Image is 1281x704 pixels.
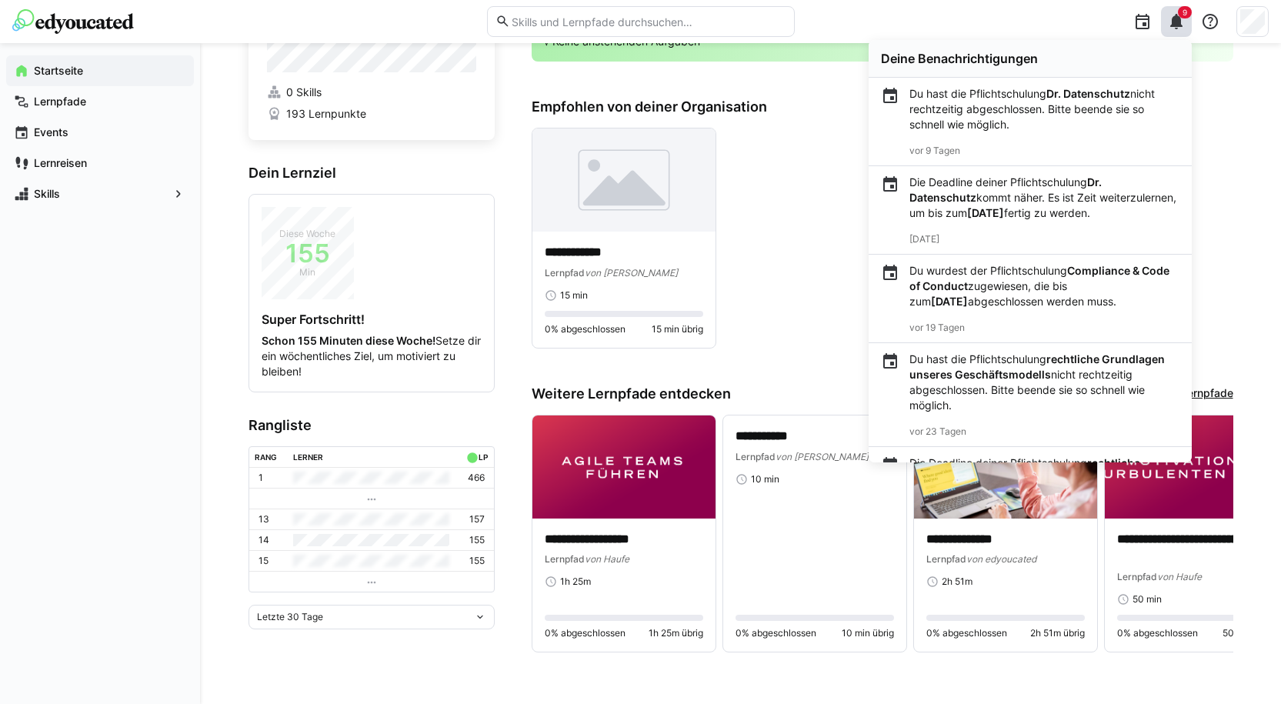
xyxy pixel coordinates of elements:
[1117,627,1198,639] span: 0% abgeschlossen
[259,472,263,484] p: 1
[262,333,482,379] p: Setze dir ein wöchentliches Ziel, um motiviert zu bleiben!
[652,323,703,335] span: 15 min übrig
[259,555,269,567] p: 15
[532,128,716,232] img: image
[286,106,366,122] span: 193 Lernpunkte
[249,417,495,434] h3: Rangliste
[267,85,476,100] a: 0 Skills
[1159,385,1233,402] a: Alle Lernpfade
[1223,627,1276,639] span: 50 min übrig
[532,385,731,402] h3: Weitere Lernpfade entdecken
[293,452,323,462] div: Lerner
[585,553,629,565] span: von Haufe
[1157,571,1202,582] span: von Haufe
[469,555,485,567] p: 155
[909,86,1179,132] p: Du hast die Pflichtschulung nicht rechtzeitig abgeschlossen. Bitte beende sie so schnell wie mögl...
[909,233,939,245] span: [DATE]
[909,352,1179,413] p: Du hast die Pflichtschulung nicht rechtzeitig abgeschlossen. Bitte beende sie so schnell wie mögl...
[545,267,585,279] span: Lernpfad
[1183,8,1187,17] span: 9
[249,165,495,182] h3: Dein Lernziel
[926,553,966,565] span: Lernpfad
[967,206,1004,219] b: [DATE]
[1046,87,1130,100] b: Dr. Datenschutz
[931,295,968,308] b: [DATE]
[259,534,269,546] p: 14
[532,98,1233,115] h3: Empfohlen von deiner Organisation
[926,627,1007,639] span: 0% abgeschlossen
[545,627,625,639] span: 0% abgeschlossen
[736,451,776,462] span: Lernpfad
[909,175,1179,221] p: Die Deadline deiner Pflichtschulung kommt näher. Es ist Zeit weiterzulernen, um bis zum fertig zu...
[259,513,269,525] p: 13
[1117,571,1157,582] span: Lernpfad
[909,322,965,333] span: vor 19 Tagen
[1133,593,1162,606] span: 50 min
[479,452,488,462] div: LP
[262,312,482,327] h4: Super Fortschritt!
[909,425,966,437] span: vor 23 Tagen
[909,455,1179,517] p: Die Deadline deiner Pflichtschulung kommt näher. Es ist Zeit weiterzulernen, um bis zum fertig zu...
[469,513,485,525] p: 157
[649,627,703,639] span: 1h 25m übrig
[286,85,322,100] span: 0 Skills
[469,534,485,546] p: 155
[751,473,779,485] span: 10 min
[510,15,786,28] input: Skills und Lernpfade durchsuchen…
[560,289,588,302] span: 15 min
[545,323,625,335] span: 0% abgeschlossen
[532,415,716,519] img: image
[262,334,435,347] strong: Schon 155 Minuten diese Woche!
[545,553,585,565] span: Lernpfad
[560,576,591,588] span: 1h 25m
[914,415,1097,519] img: image
[842,627,894,639] span: 10 min übrig
[942,576,972,588] span: 2h 51m
[909,263,1179,309] p: Du wurdest der Pflichtschulung zugewiesen, die bis zum abgeschlossen werden muss.
[1030,627,1085,639] span: 2h 51m übrig
[881,51,1179,66] div: Deine Benachrichtigungen
[966,553,1036,565] span: von edyoucated
[255,452,277,462] div: Rang
[257,611,323,623] span: Letzte 30 Tage
[468,472,485,484] p: 466
[585,267,678,279] span: von [PERSON_NAME]
[736,627,816,639] span: 0% abgeschlossen
[909,145,960,156] span: vor 9 Tagen
[776,451,869,462] span: von [PERSON_NAME]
